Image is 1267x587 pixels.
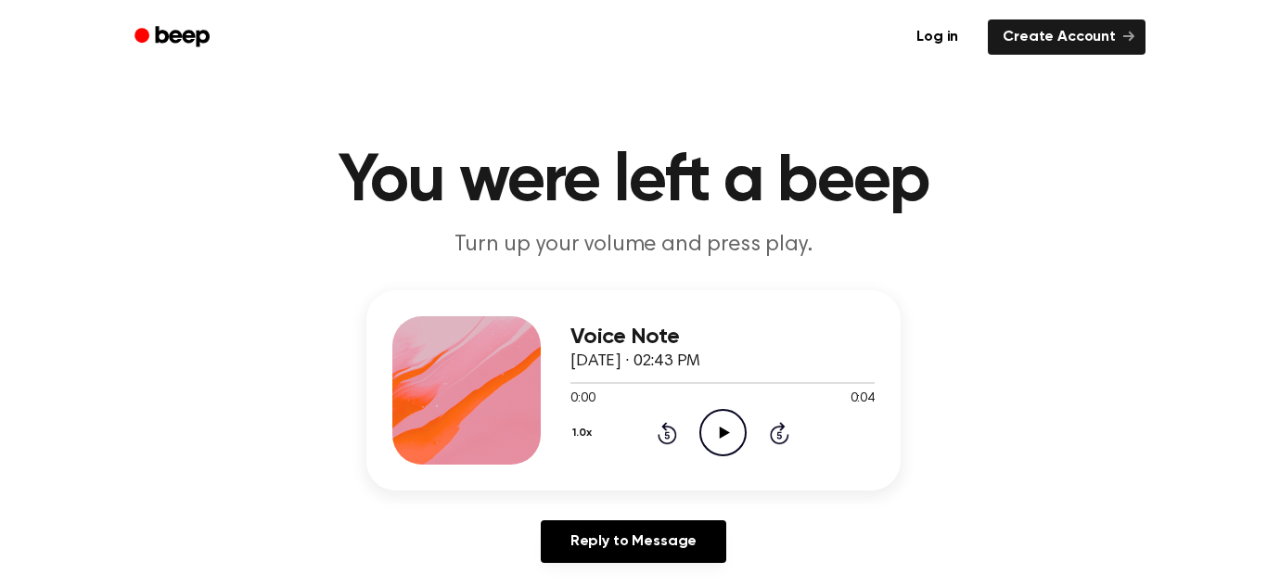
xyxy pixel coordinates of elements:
[898,16,977,58] a: Log in
[570,417,598,449] button: 1.0x
[988,19,1145,55] a: Create Account
[570,353,700,370] span: [DATE] · 02:43 PM
[277,230,990,261] p: Turn up your volume and press play.
[570,389,595,409] span: 0:00
[851,389,875,409] span: 0:04
[122,19,226,56] a: Beep
[541,520,726,563] a: Reply to Message
[159,148,1108,215] h1: You were left a beep
[570,325,875,350] h3: Voice Note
